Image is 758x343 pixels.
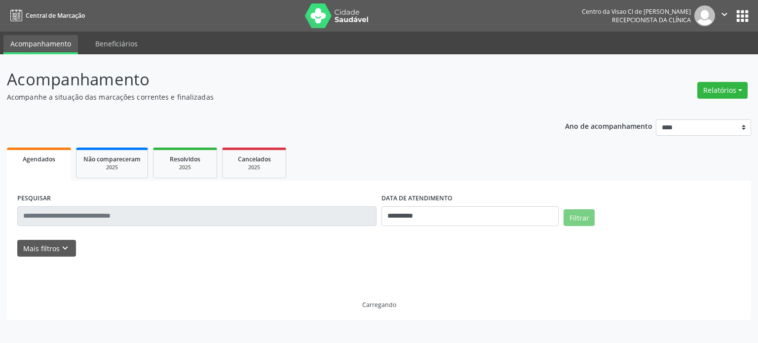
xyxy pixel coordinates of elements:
[26,11,85,20] span: Central de Marcação
[697,82,748,99] button: Relatórios
[160,164,210,171] div: 2025
[565,119,652,132] p: Ano de acompanhamento
[17,240,76,257] button: Mais filtroskeyboard_arrow_down
[229,164,279,171] div: 2025
[23,155,55,163] span: Agendados
[60,243,71,254] i: keyboard_arrow_down
[362,301,396,309] div: Carregando
[694,5,715,26] img: img
[7,67,528,92] p: Acompanhamento
[564,209,595,226] button: Filtrar
[719,9,730,20] i: 
[734,7,751,25] button: apps
[7,7,85,24] a: Central de Marcação
[7,92,528,102] p: Acompanhe a situação das marcações correntes e finalizadas
[170,155,200,163] span: Resolvidos
[238,155,271,163] span: Cancelados
[88,35,145,52] a: Beneficiários
[715,5,734,26] button: 
[381,191,453,206] label: DATA DE ATENDIMENTO
[3,35,78,54] a: Acompanhamento
[17,191,51,206] label: PESQUISAR
[83,164,141,171] div: 2025
[83,155,141,163] span: Não compareceram
[582,7,691,16] div: Centro da Visao Cl de [PERSON_NAME]
[612,16,691,24] span: Recepcionista da clínica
